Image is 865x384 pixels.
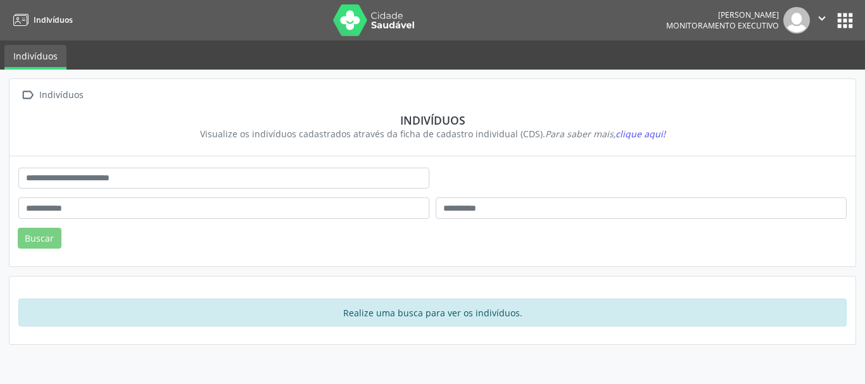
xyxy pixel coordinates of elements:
div: Realize uma busca para ver os indivíduos. [18,299,847,326]
div: Visualize os indivíduos cadastrados através da ficha de cadastro individual (CDS). [27,127,838,140]
span: clique aqui! [616,128,666,140]
span: Monitoramento Executivo [666,20,779,31]
i:  [815,11,829,25]
a:  Indivíduos [18,86,85,104]
a: Indivíduos [9,9,73,30]
div: Indivíduos [27,113,838,127]
div: [PERSON_NAME] [666,9,779,20]
button: Buscar [18,228,61,249]
span: Indivíduos [34,15,73,25]
i:  [18,86,37,104]
a: Indivíduos [4,45,66,70]
div: Indivíduos [37,86,85,104]
button:  [810,7,834,34]
i: Para saber mais, [545,128,666,140]
img: img [783,7,810,34]
button: apps [834,9,856,32]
